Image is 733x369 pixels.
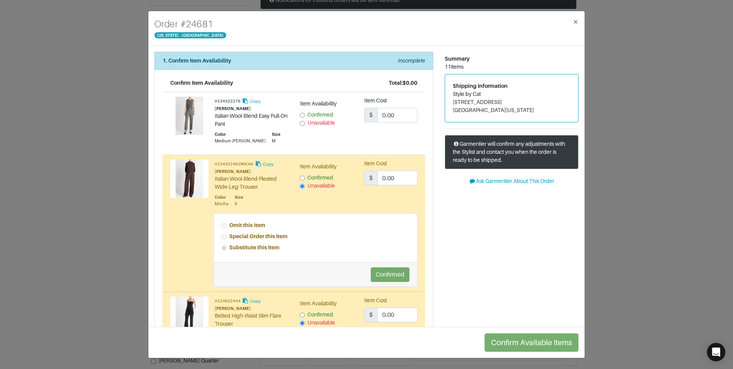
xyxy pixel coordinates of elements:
div: Size [272,131,280,138]
div: [PERSON_NAME] [215,305,288,312]
button: Confirm Available Items [485,333,579,352]
div: Garmentier will confirm any adjustments with the Stylist and contact you when the order is ready ... [445,135,579,169]
label: Item Availability [300,163,337,171]
button: Copy [242,297,261,305]
span: $ [364,308,378,322]
img: Product [170,297,209,335]
span: $ [364,108,378,122]
button: Copy [255,160,274,168]
button: Close [567,11,585,33]
div: [PERSON_NAME] [215,168,288,175]
small: V134322276 [215,99,240,104]
span: $ [364,171,378,185]
input: Substitute this Item [222,245,227,250]
button: Copy [242,97,261,105]
div: Color [215,131,266,138]
div: Belted High-Waist Slim Flare Trouser [215,312,288,328]
span: Confirmed [307,175,333,181]
button: Confirmed [371,267,409,282]
div: Summary [445,55,579,63]
div: Medium [PERSON_NAME] [215,138,266,144]
div: Confirm Item Availability [170,79,233,87]
div: Size [235,194,243,201]
input: Confirmed [300,176,305,181]
input: Unavailable [300,184,305,189]
input: Special Order this Item [222,234,227,239]
span: Confirmed [307,311,333,318]
label: Item Cost [364,160,387,168]
div: Italian Wool-Blend Easy Pull-On Pant [215,112,288,128]
label: Item Availability [300,100,337,108]
div: [PERSON_NAME] [215,105,288,112]
small: V134322461MOCHA [215,162,253,167]
label: Item Cost [364,297,387,305]
small: V124622444 [215,299,240,303]
input: Confirmed [300,313,305,318]
label: Item Availability [300,300,337,308]
div: Open Intercom Messenger [707,343,725,361]
em: Incomplete [398,58,425,64]
small: Copy [250,99,261,104]
address: Style by Cat [STREET_ADDRESS] [GEOGRAPHIC_DATA][US_STATE] [453,90,570,114]
span: Unavailable [307,120,335,126]
div: M [272,138,280,144]
div: Total: $0.00 [389,79,417,87]
img: Product [170,97,209,135]
strong: Substitute this Item [229,244,279,250]
div: 8 [235,201,243,207]
input: Omit this item [222,223,227,228]
strong: Omit this item [229,222,265,228]
input: Unavailable [300,121,305,126]
strong: 1. Confirm Item Availability [163,58,231,64]
img: Product [170,160,209,198]
input: Unavailable [300,321,305,326]
small: Copy [263,162,274,166]
div: Italian Wool-Blend Pleated Wide-Leg Trouser [215,175,288,191]
span: Confirmed [307,112,333,118]
span: Shipping Information [453,83,508,89]
div: Color [215,194,228,201]
small: Copy [250,299,261,303]
div: Mocha [215,201,228,207]
span: × [573,16,579,27]
span: [US_STATE] - [GEOGRAPHIC_DATA] [154,32,226,38]
div: 11 items [445,63,579,71]
h4: Order # 24681 [154,17,226,31]
span: Unavailable [307,183,335,189]
button: Ask Garmentier About This Order [445,175,579,187]
strong: Special Order this Item [229,233,288,239]
span: Unavailable [307,320,335,326]
input: Confirmed [300,113,305,118]
label: Item Cost [364,97,387,105]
